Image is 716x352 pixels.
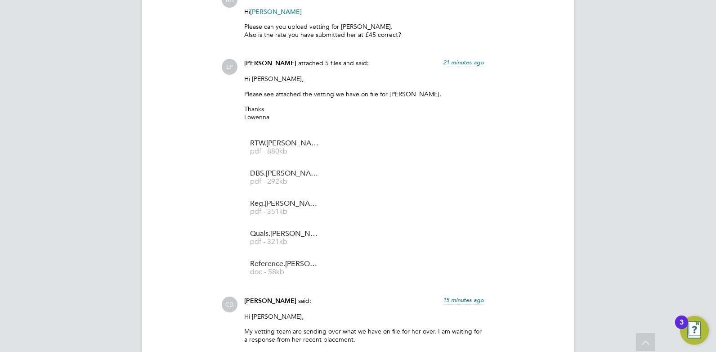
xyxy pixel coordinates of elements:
span: [PERSON_NAME] [244,297,296,305]
a: RTW.[PERSON_NAME]%20Monrose.op pdf - 880kb [250,140,322,155]
button: Open Resource Center, 3 new notifications [680,316,709,345]
p: Hi [PERSON_NAME], [244,312,484,320]
span: attached 5 files and said: [298,59,369,67]
span: 21 minutes ago [443,59,484,66]
span: RTW.[PERSON_NAME]%20Monrose.op [250,140,322,147]
p: Hi [244,8,484,16]
p: Please see attached the vetting we have on file for [PERSON_NAME]. [244,90,484,98]
a: Reg.[PERSON_NAME]%20Monrose.op pdf - 351kb [250,200,322,215]
a: Quals.[PERSON_NAME]%20Monrose.op pdf - 321kb [250,230,322,245]
span: 15 minutes ago [443,296,484,304]
span: said: [298,297,311,305]
span: CD [222,297,237,312]
span: pdf - 351kb [250,208,322,215]
span: doc - 58kb [250,269,322,275]
a: DBS.[PERSON_NAME]%20Monrose.op pdf - 292kb [250,170,322,185]
p: Thanks Lowenna [244,105,484,121]
span: Quals.[PERSON_NAME]%20Monrose.op [250,230,322,237]
span: LP [222,59,237,75]
p: My vetting team are sending over what we have on file for her over. I am waiting for a response f... [244,327,484,343]
p: Hi [PERSON_NAME], [244,75,484,83]
span: pdf - 321kb [250,239,322,245]
span: [PERSON_NAME] [250,8,302,16]
span: DBS.[PERSON_NAME]%20Monrose.op [250,170,322,177]
span: Reference.[PERSON_NAME]%20Monrose.[PERSON_NAME]%20Academy%20College.[DATE]-[DATE] [250,261,322,267]
span: [PERSON_NAME] [244,59,296,67]
span: pdf - 880kb [250,148,322,155]
span: pdf - 292kb [250,178,322,185]
span: Reg.[PERSON_NAME]%20Monrose.op [250,200,322,207]
a: Reference.[PERSON_NAME]%20Monrose.[PERSON_NAME]%20Academy%20College.[DATE]-[DATE] doc - 58kb [250,261,322,275]
p: Please can you upload vetting for [PERSON_NAME]. Also is the rate you have submitted her at £45 c... [244,23,484,39]
div: 3 [680,322,684,334]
